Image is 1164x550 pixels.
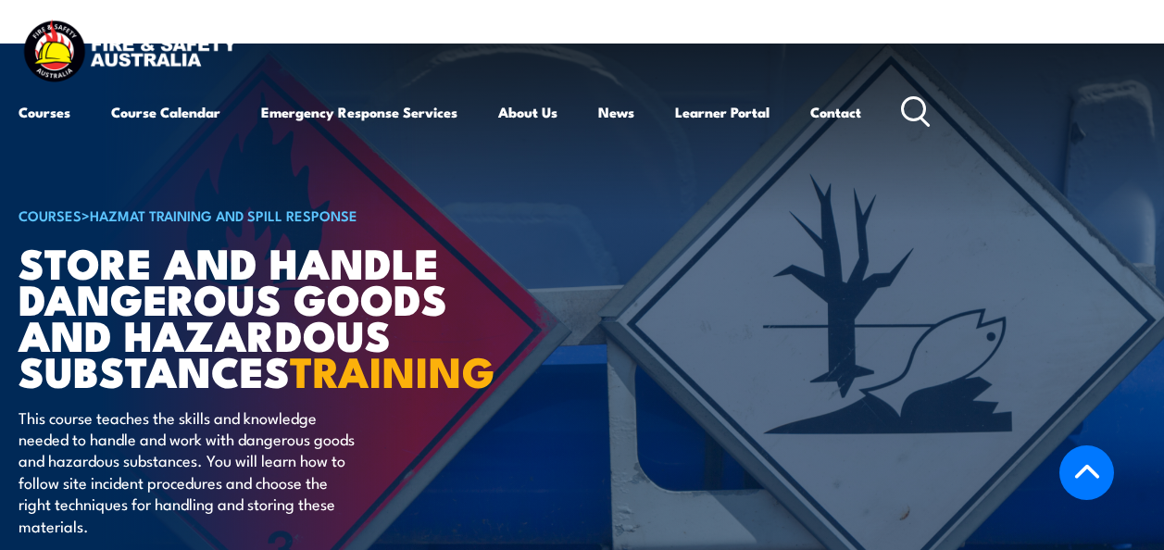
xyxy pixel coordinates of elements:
[498,90,557,134] a: About Us
[19,205,81,225] a: COURSES
[19,204,476,226] h6: >
[261,90,457,134] a: Emergency Response Services
[19,244,476,389] h1: Store And Handle Dangerous Goods and Hazardous Substances
[111,90,220,134] a: Course Calendar
[290,338,495,402] strong: TRAINING
[19,90,70,134] a: Courses
[90,205,357,225] a: HAZMAT Training and Spill Response
[675,90,770,134] a: Learner Portal
[598,90,634,134] a: News
[810,90,861,134] a: Contact
[19,406,357,536] p: This course teaches the skills and knowledge needed to handle and work with dangerous goods and h...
